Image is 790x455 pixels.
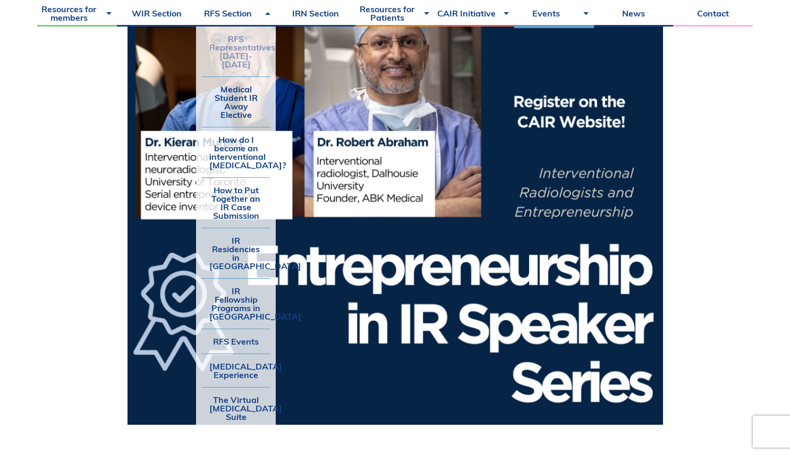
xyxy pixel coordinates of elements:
[201,228,270,278] a: IR Residencies in [GEOGRAPHIC_DATA]
[201,354,270,387] a: [MEDICAL_DATA] Experience
[201,77,270,127] a: Medical Student IR Away Elective
[201,178,270,228] a: How to Put Together an IR Case Submission
[201,329,270,354] a: RFS Events
[201,127,270,177] a: How do I become an interventional [MEDICAL_DATA]?
[201,388,270,429] a: The Virtual [MEDICAL_DATA] Suite
[201,279,270,329] a: IR Fellowship Programs in [GEOGRAPHIC_DATA]
[201,27,270,76] a: RFS Representatives [DATE]-[DATE]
